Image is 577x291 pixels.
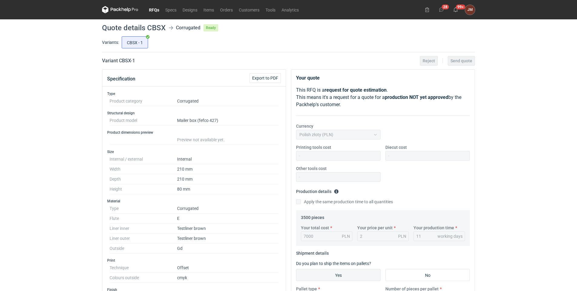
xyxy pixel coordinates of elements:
dd: E [177,214,279,224]
h3: Product dimensions preview [107,130,281,135]
dt: Height [110,184,177,194]
dd: Internal [177,154,279,164]
span: Preview not available yet. [177,137,225,142]
span: Reject [423,59,435,63]
dt: Width [110,164,177,174]
dd: Testliner brown [177,234,279,244]
dt: Liner inner [110,224,177,234]
strong: Your quote [296,75,320,81]
span: Send quote [450,59,472,63]
dt: Product category [110,96,177,106]
button: 99+ [451,5,460,15]
button: Send quote [448,56,475,66]
dd: Corrugated [177,204,279,214]
a: RFQs [146,6,162,13]
span: Export to PDF [252,76,278,80]
h3: Type [107,91,281,96]
dt: Flute [110,214,177,224]
a: Items [200,6,217,13]
legend: 3500 pieces [301,213,324,220]
dd: 210 mm [177,164,279,174]
label: CBSX - 1 [122,36,148,48]
label: Printing tools cost [296,144,331,150]
h1: Quote details CBSX [102,24,166,31]
h3: Size [107,149,281,154]
dd: Mailer box (fefco 427) [177,116,279,126]
dt: Colours outside [110,273,177,283]
a: Specs [162,6,180,13]
svg: Packhelp Pro [102,6,138,13]
label: Other tools cost [296,165,327,172]
h3: Material [107,199,281,204]
dd: Gd [177,244,279,253]
button: Reject [420,56,438,66]
label: Your price per unit [357,225,393,231]
strong: request for quote estimation [325,87,387,93]
a: Orders [217,6,236,13]
legend: Shipment details [296,248,329,256]
dd: Testliner brown [177,224,279,234]
dd: 210 mm [177,174,279,184]
dd: Offset [177,263,279,273]
dt: Technique [110,263,177,273]
a: Analytics [279,6,302,13]
label: Apply the same production time to all quantities [296,199,393,205]
button: JM [465,5,475,15]
span: Ready [203,24,218,31]
h3: Structural design [107,111,281,116]
div: JOANNA MOCZAŁA [465,5,475,15]
h3: Print [107,258,281,263]
dt: Internal / external [110,154,177,164]
dt: Type [110,204,177,214]
label: Variants: [102,39,119,45]
dd: Corrugated [177,96,279,106]
button: Specification [107,72,135,86]
a: Tools [262,6,279,13]
a: Customers [236,6,262,13]
dt: Liner outer [110,234,177,244]
legend: Production details [296,187,339,194]
dt: Depth [110,174,177,184]
dd: cmyk [177,273,279,283]
label: Do you plan to ship the items on pallets? [296,261,371,266]
label: Your total cost [301,225,329,231]
div: Corrugated [176,24,200,31]
strong: production NOT yet approved [385,94,448,100]
h2: Variant CBSX - 1 [102,57,135,64]
p: This RFQ is a . This means it's a request for a quote for a by the Packhelp's customer. [296,87,470,108]
label: Currency [296,123,313,129]
button: 28 [437,5,446,15]
div: working days [437,233,463,239]
dt: Outside [110,244,177,253]
label: Diecut cost [385,144,407,150]
button: Export to PDF [249,73,281,83]
dt: Product model [110,116,177,126]
div: PLN [342,233,350,239]
dd: 80 mm [177,184,279,194]
div: PLN [398,233,406,239]
label: Your production time [414,225,454,231]
a: Designs [180,6,200,13]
